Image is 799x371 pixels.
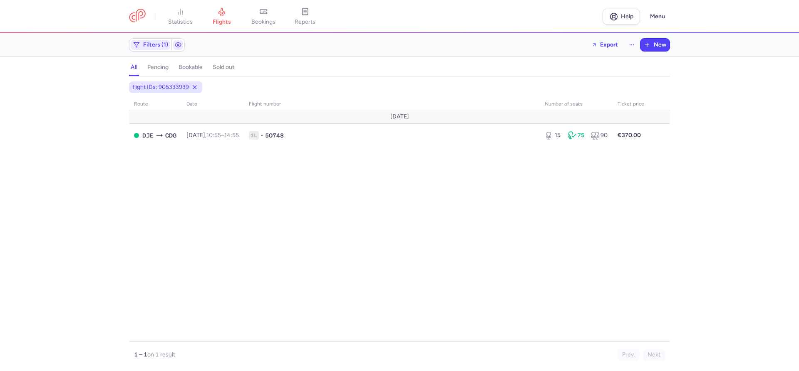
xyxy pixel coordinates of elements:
button: Prev. [618,349,640,361]
span: Help [621,13,633,20]
th: Flight number [244,98,540,111]
span: 5O748 [265,131,284,140]
div: 15 [545,131,561,140]
time: 14:55 [224,132,239,139]
button: Menu [645,9,670,25]
th: Ticket price [613,98,649,111]
a: CitizenPlane red outlined logo [129,9,146,24]
div: 90 [591,131,608,140]
th: number of seats [540,98,613,111]
h4: all [131,64,137,71]
span: CDG [165,131,176,140]
span: • [261,131,263,140]
span: bookings [251,18,275,26]
span: [DATE], [186,132,239,139]
a: bookings [243,7,284,26]
h4: sold out [213,64,234,71]
button: Filters (1) [129,39,171,51]
th: date [181,98,244,111]
strong: 1 – 1 [134,351,147,358]
span: flights [213,18,231,26]
span: 1L [249,131,259,140]
h4: pending [147,64,169,71]
span: New [654,42,666,48]
strong: €370.00 [618,132,641,139]
span: Export [600,42,618,48]
span: [DATE] [390,113,409,120]
button: Next [643,349,665,361]
button: New [640,39,670,51]
div: 75 [568,131,585,140]
h4: bookable [179,64,203,71]
a: flights [201,7,243,26]
span: statistics [168,18,193,26]
time: 10:55 [206,132,221,139]
span: reports [295,18,315,26]
th: route [129,98,181,111]
a: Help [603,9,640,25]
span: – [206,132,239,139]
span: DJE [142,131,154,140]
span: flight IDs: 905333939 [132,83,189,91]
button: Export [586,38,623,52]
a: statistics [159,7,201,26]
span: on 1 result [147,351,175,358]
a: reports [284,7,326,26]
span: Filters (1) [143,42,168,48]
